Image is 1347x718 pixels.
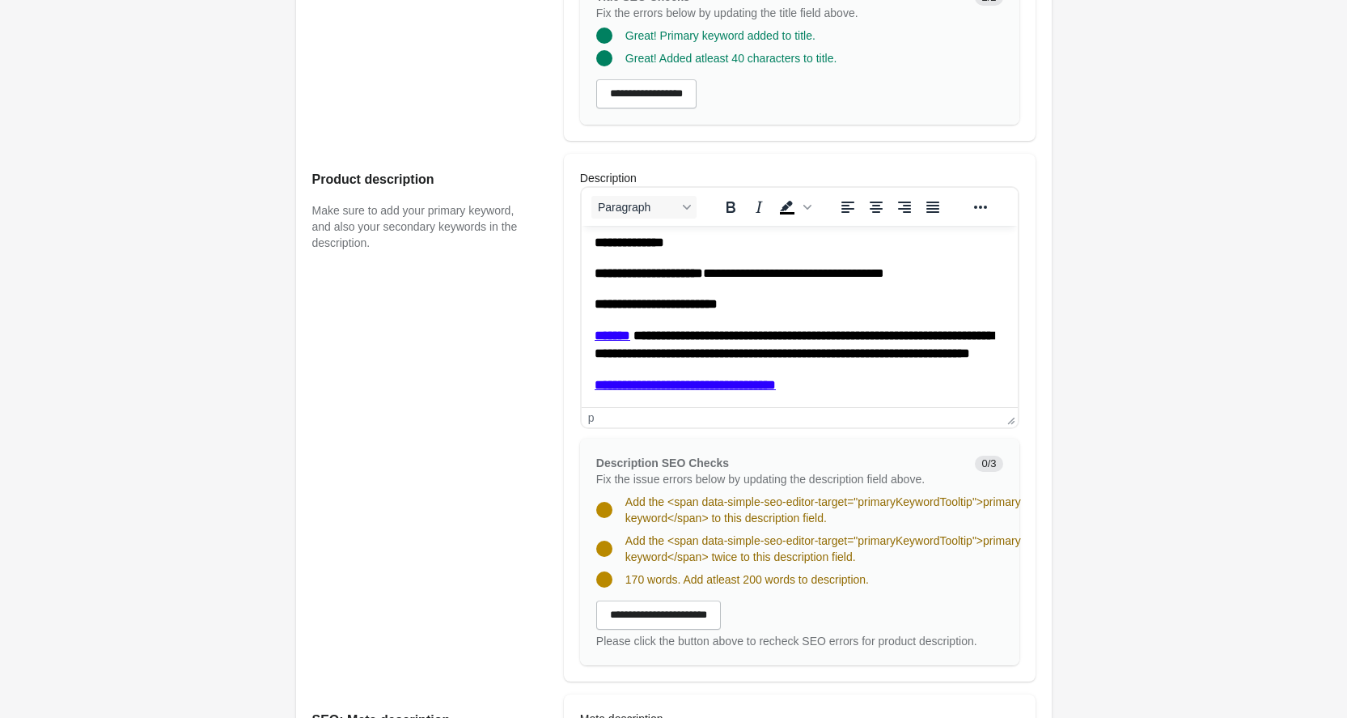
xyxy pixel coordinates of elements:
button: Align center [862,196,890,219]
span: Add the <span data-simple-seo-editor-target="primaryKeywordTooltip">primary keyword</span> twice ... [625,534,1021,563]
button: Reveal or hide additional toolbar items [967,196,994,219]
div: Background color [773,196,814,219]
div: Please click the button above to recheck SEO errors for product description. [596,633,1003,649]
button: Blocks [591,196,697,219]
div: Description [564,154,1036,682]
span: 0/3 [975,456,1002,472]
span: Add the <span data-simple-seo-editor-target="primaryKeywordTooltip">primary keyword</span> to thi... [625,495,1021,525]
div: Press the Up and Down arrow keys to resize the editor. [1001,408,1018,427]
button: Bold [717,196,744,219]
span: 170 words. Add atleast 200 words to description. [625,573,869,586]
iframe: Rich Text Area [582,226,1018,407]
button: Justify [919,196,947,219]
div: p [588,411,595,424]
span: Description SEO Checks [596,457,729,469]
p: Fix the issue errors below by updating the description field above. [596,471,963,487]
p: Make sure to add your primary keyword, and also your secondary keywords in the description. [312,202,532,251]
button: Italic [745,196,773,219]
p: Fix the errors below by updating the title field above. [596,5,963,21]
h2: Product description [312,170,532,189]
button: Align left [834,196,862,219]
span: Great! Added atleast 40 characters to title. [625,52,837,65]
span: Paragraph [598,201,677,214]
button: Align right [891,196,918,219]
span: Great! Primary keyword added to title. [625,29,815,42]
